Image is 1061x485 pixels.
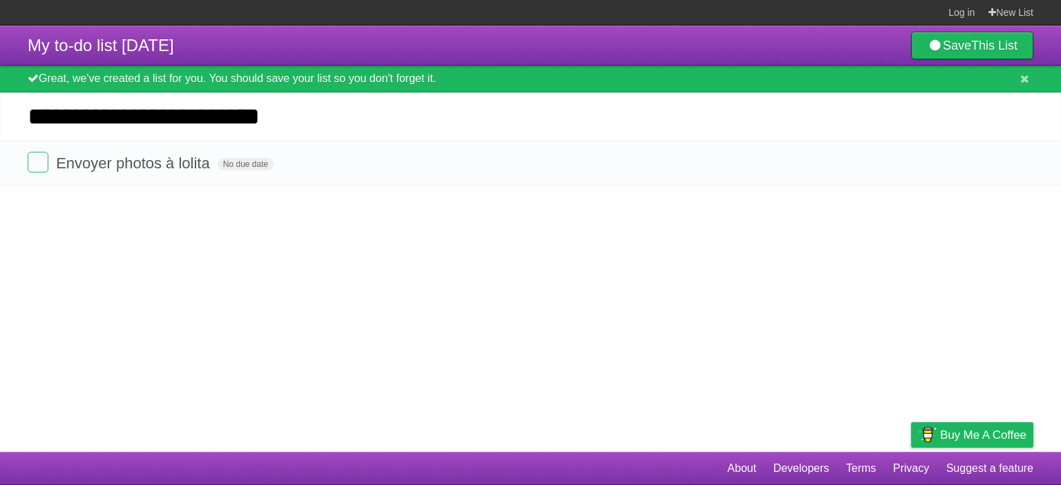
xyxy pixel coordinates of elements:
[846,455,877,482] a: Terms
[893,455,929,482] a: Privacy
[911,422,1033,448] a: Buy me a coffee
[918,423,937,446] img: Buy me a coffee
[727,455,756,482] a: About
[28,152,48,172] label: Done
[218,158,274,170] span: No due date
[911,32,1033,59] a: SaveThis List
[773,455,829,482] a: Developers
[28,36,174,55] span: My to-do list [DATE]
[940,423,1026,447] span: Buy me a coffee
[971,39,1017,52] b: This List
[946,455,1033,482] a: Suggest a feature
[56,155,213,172] span: Envoyer photos à lolita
